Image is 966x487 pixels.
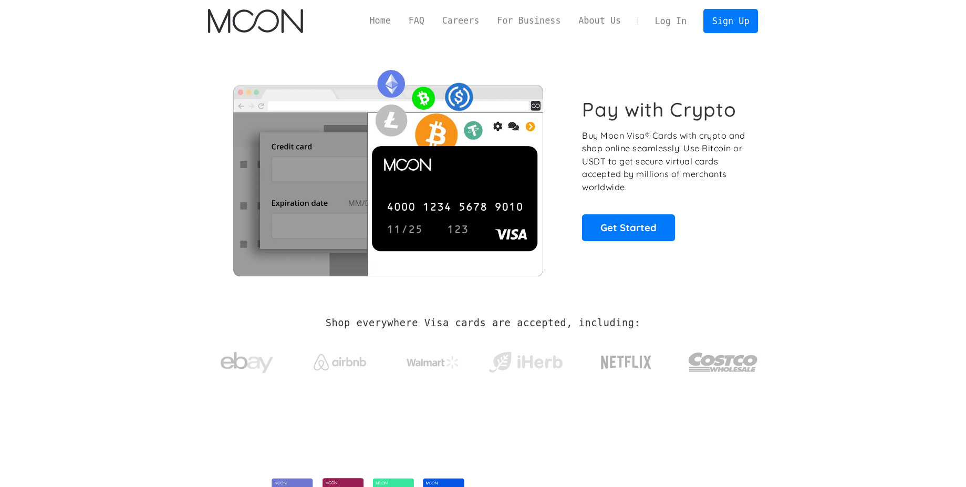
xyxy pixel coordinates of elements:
[208,9,303,33] img: Moon Logo
[646,9,695,33] a: Log In
[486,338,565,381] a: iHerb
[407,356,459,369] img: Walmart
[208,63,568,276] img: Moon Cards let you spend your crypto anywhere Visa is accepted.
[361,14,400,27] a: Home
[314,354,366,370] img: Airbnb
[326,317,640,329] h2: Shop everywhere Visa cards are accepted, including:
[569,14,630,27] a: About Us
[703,9,758,33] a: Sign Up
[582,214,675,241] a: Get Started
[486,349,565,376] img: iHerb
[393,346,472,374] a: Walmart
[582,129,746,194] p: Buy Moon Visa® Cards with crypto and shop online seamlessly! Use Bitcoin or USDT to get secure vi...
[400,14,433,27] a: FAQ
[433,14,488,27] a: Careers
[600,349,652,376] img: Netflix
[208,9,303,33] a: home
[688,332,759,387] a: Costco
[300,344,379,376] a: Airbnb
[688,343,759,382] img: Costco
[221,346,273,379] img: ebay
[488,14,569,27] a: For Business
[582,98,736,121] h1: Pay with Crypto
[208,336,286,385] a: ebay
[579,339,673,381] a: Netflix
